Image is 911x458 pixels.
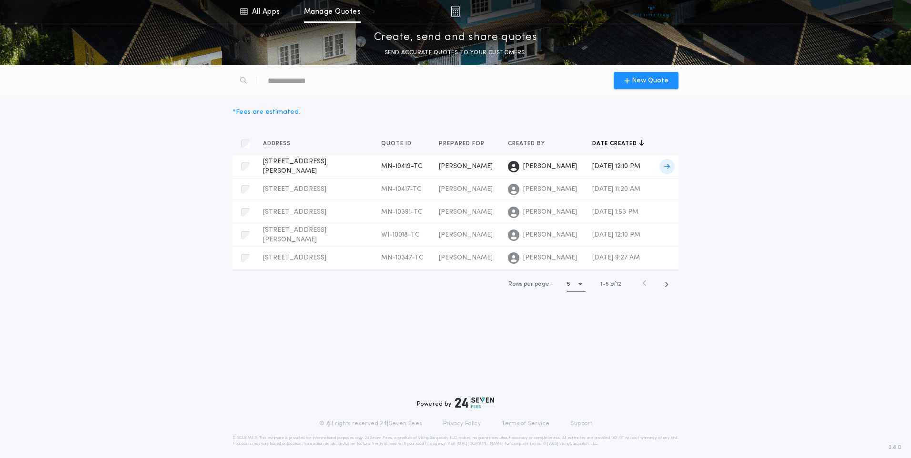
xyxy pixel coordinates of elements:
span: [STREET_ADDRESS] [263,209,326,216]
div: Powered by [417,397,494,408]
span: [PERSON_NAME] [439,209,493,216]
a: Terms of Service [502,420,549,428]
span: [DATE] 9:27 AM [592,254,640,261]
p: DISCLAIMER: This estimate is provided for informational purposes only. 24|Seven Fees, a product o... [233,435,678,447]
span: [DATE] 12:10 PM [592,163,640,170]
img: vs-icon [634,7,669,16]
button: Created by [508,139,552,149]
span: MN-10391-TC [381,209,423,216]
button: 5 [567,277,586,292]
span: Date created [592,140,639,148]
span: [PERSON_NAME] [523,253,577,263]
span: WI-10018-TC [381,231,420,239]
button: Date created [592,139,644,149]
span: MN-10419-TC [381,163,423,170]
span: [PERSON_NAME] [523,208,577,217]
span: MN-10347-TC [381,254,424,261]
span: 1 [600,281,602,287]
a: [URL][DOMAIN_NAME] [456,442,504,446]
button: New Quote [614,72,678,89]
span: of 12 [610,280,621,289]
span: New Quote [632,76,668,86]
span: [STREET_ADDRESS][PERSON_NAME] [263,227,326,243]
span: Prepared for [439,140,486,148]
button: Quote ID [381,139,419,149]
span: MN-10417-TC [381,186,422,193]
span: [DATE] 11:20 AM [592,186,640,193]
span: [PERSON_NAME] [439,254,493,261]
span: [PERSON_NAME] [439,186,493,193]
span: Address [263,140,293,148]
span: Created by [508,140,547,148]
p: Create, send and share quotes [374,30,537,45]
div: * Fees are estimated. [233,107,300,117]
a: Privacy Policy [443,420,481,428]
span: [PERSON_NAME] [523,230,577,240]
span: [STREET_ADDRESS] [263,186,326,193]
span: [PERSON_NAME] [439,163,493,170]
span: 3.8.0 [889,443,901,452]
span: [PERSON_NAME] [439,231,493,239]
span: [STREET_ADDRESS][PERSON_NAME] [263,158,326,175]
span: [DATE] 1:53 PM [592,209,638,216]
p: SEND ACCURATE QUOTES TO YOUR CUSTOMERS. [385,48,526,58]
span: Quote ID [381,140,414,148]
img: img [451,6,460,17]
p: © All rights reserved. 24|Seven Fees [319,420,422,428]
span: 5 [606,281,609,287]
span: [PERSON_NAME] [523,162,577,171]
img: logo [455,397,494,408]
h1: 5 [567,279,570,289]
span: [STREET_ADDRESS] [263,254,326,261]
span: Rows per page: [508,281,551,287]
a: Support [570,420,592,428]
button: Address [263,139,298,149]
span: [PERSON_NAME] [523,185,577,194]
span: [DATE] 12:10 PM [592,231,640,239]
